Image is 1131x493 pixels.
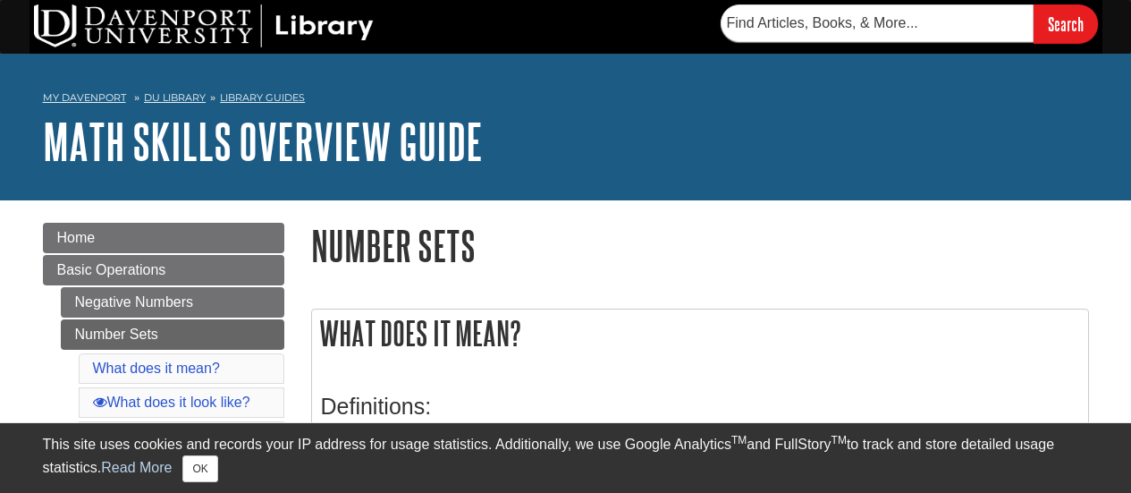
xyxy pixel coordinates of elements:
[43,434,1089,482] div: This site uses cookies and records your IP address for usage statistics. Additionally, we use Goo...
[831,434,847,446] sup: TM
[43,86,1089,115] nav: breadcrumb
[101,460,172,475] a: Read More
[57,262,166,277] span: Basic Operations
[311,223,1089,268] h1: Number Sets
[34,4,374,47] img: DU Library
[1034,4,1098,43] input: Search
[721,4,1034,42] input: Find Articles, Books, & More...
[93,395,250,410] a: What does it look like?
[43,223,284,253] a: Home
[43,114,483,169] a: Math Skills Overview Guide
[220,91,305,104] a: Library Guides
[61,287,284,318] a: Negative Numbers
[321,394,1079,420] h3: Definitions:
[731,434,747,446] sup: TM
[43,255,284,285] a: Basic Operations
[312,310,1088,357] h2: What does it mean?
[61,319,284,350] a: Number Sets
[57,230,96,245] span: Home
[182,455,217,482] button: Close
[721,4,1098,43] form: Searches DU Library's articles, books, and more
[43,90,126,106] a: My Davenport
[144,91,206,104] a: DU Library
[93,361,220,376] a: What does it mean?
